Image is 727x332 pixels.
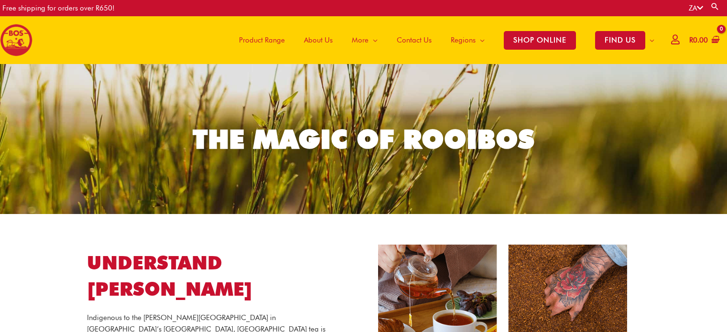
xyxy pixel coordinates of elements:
a: SHOP ONLINE [494,16,586,64]
span: More [352,26,369,54]
a: Product Range [229,16,294,64]
span: R [689,36,693,44]
div: THE MAGIC OF ROOIBOS [193,126,534,152]
a: Regions [441,16,494,64]
span: Product Range [239,26,285,54]
a: About Us [294,16,342,64]
a: More [342,16,387,64]
bdi: 0.00 [689,36,708,44]
nav: Site Navigation [222,16,664,64]
a: View Shopping Cart, empty [687,30,720,51]
span: Contact Us [397,26,432,54]
a: ZA [689,4,703,12]
h1: UNDERSTAND [PERSON_NAME] [87,250,336,302]
a: Contact Us [387,16,441,64]
span: Regions [451,26,476,54]
span: FIND US [595,31,645,50]
a: Search button [710,2,720,11]
span: SHOP ONLINE [504,31,576,50]
span: About Us [304,26,333,54]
